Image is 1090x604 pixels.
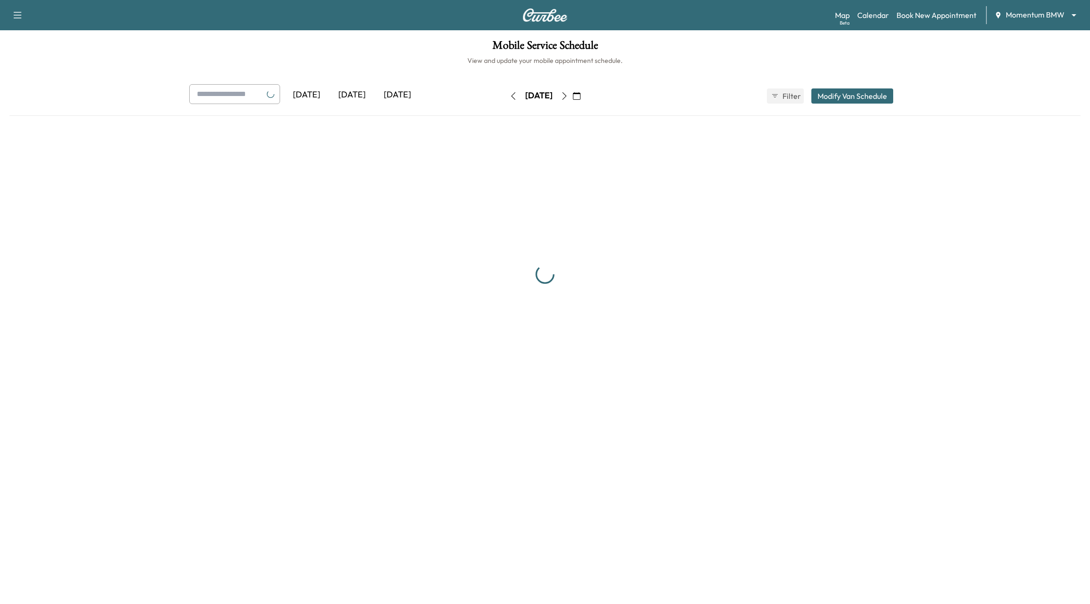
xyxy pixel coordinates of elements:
button: Filter [767,88,804,104]
a: MapBeta [835,9,850,21]
div: Beta [840,19,850,26]
span: Filter [782,90,800,102]
div: [DATE] [375,84,420,106]
div: [DATE] [329,84,375,106]
button: Modify Van Schedule [811,88,893,104]
h6: View and update your mobile appointment schedule. [9,56,1081,65]
img: Curbee Logo [522,9,568,22]
span: Momentum BMW [1006,9,1064,20]
div: [DATE] [525,90,553,102]
a: Book New Appointment [897,9,976,21]
a: Calendar [857,9,889,21]
h1: Mobile Service Schedule [9,40,1081,56]
div: [DATE] [284,84,329,106]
